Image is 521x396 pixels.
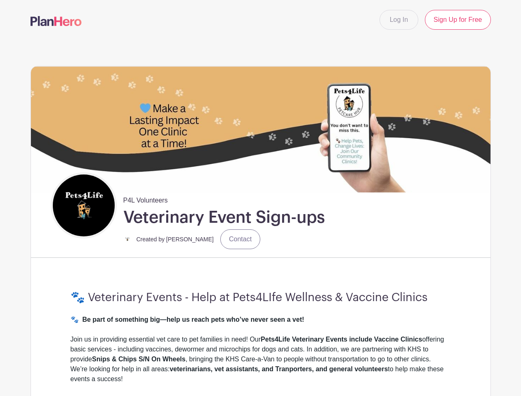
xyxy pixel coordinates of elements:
div: Join us in providing essential vet care to pet families in need! Our offering basic services - in... [71,335,451,394]
strong: 🐾 Be part of something big—help us reach pets who’ve never seen a vet! [71,316,304,323]
a: Contact [220,229,260,249]
h1: Veterinary Event Sign-ups [123,207,325,228]
img: square%20black%20logo%20FB%20profile.jpg [53,174,115,236]
img: small%20square%20logo.jpg [123,235,132,243]
img: 40210%20Zip%20(5).jpg [31,66,490,192]
h3: 🐾 Veterinary Events - Help at Pets4LIfe Wellness & Vaccine Clinics [71,291,451,305]
span: P4L Volunteers [123,192,168,205]
a: Sign Up for Free [425,10,490,30]
strong: veterinarians, vet assistants, and Tranporters, and general volunteers [170,365,388,372]
a: Log In [380,10,418,30]
small: Created by [PERSON_NAME] [137,236,214,243]
img: logo-507f7623f17ff9eddc593b1ce0a138ce2505c220e1c5a4e2b4648c50719b7d32.svg [31,16,82,26]
strong: Pets4Life Veterinary Events include Vaccine Clinics [261,336,422,343]
strong: Snips & Chips S/N On Wheels [92,356,186,363]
